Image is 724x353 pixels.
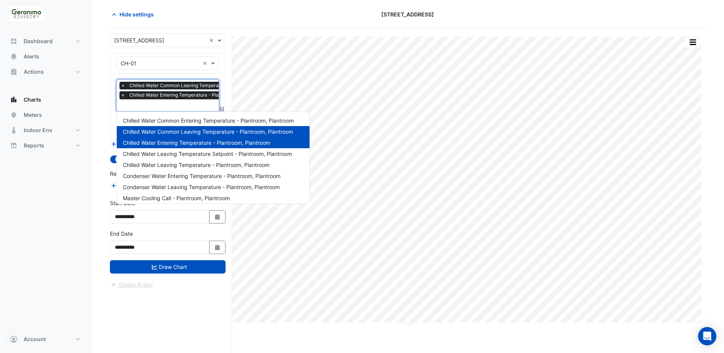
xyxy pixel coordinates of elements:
[123,128,293,135] span: Chilled Water Common Leaving Temperature - Plantroom, Plantroom
[110,181,167,190] button: Add Reference Line
[119,10,154,18] span: Hide settings
[123,151,292,157] span: Chilled Water Leaving Temperature Setpoint - Plantroom, Plantroom
[6,123,85,138] button: Indoor Env
[123,117,294,124] span: Chilled Water Common Entering Temperature - Plantroom, Plantroom
[24,335,46,343] span: Account
[24,37,53,45] span: Dashboard
[9,6,44,21] img: Company Logo
[24,111,42,119] span: Meters
[119,91,126,99] span: ×
[110,199,135,207] label: Start Date
[123,173,281,179] span: Condenser Water Entering Temperature - Plantroom, Plantroom
[110,280,153,287] app-escalated-ticket-create-button: Please draw the charts first
[698,327,716,345] div: Open Intercom Messenger
[24,142,44,149] span: Reports
[110,230,133,238] label: End Date
[6,332,85,347] button: Account
[24,126,52,134] span: Indoor Env
[6,49,85,64] button: Alerts
[10,37,18,45] app-icon: Dashboard
[123,162,269,168] span: Chilled Water Leaving Temperature - Plantroom, Plantroom
[6,107,85,123] button: Meters
[381,10,434,18] span: [STREET_ADDRESS]
[116,112,310,204] ng-dropdown-panel: Options list
[24,53,39,60] span: Alerts
[10,53,18,60] app-icon: Alerts
[209,36,216,44] span: Clear
[123,195,230,201] span: Master Cooling Call - Plantroom, Plantroom
[6,64,85,79] button: Actions
[6,92,85,107] button: Charts
[219,106,226,113] span: Choose Function
[110,139,156,148] button: Add Equipment
[214,244,221,251] fa-icon: Select Date
[110,260,226,274] button: Draw Chart
[10,142,18,149] app-icon: Reports
[6,138,85,153] button: Reports
[24,96,41,104] span: Charts
[127,82,281,89] span: Chilled Water Common Leaving Temperature - Plantroom, Plantroom
[110,8,159,21] button: Hide settings
[10,111,18,119] app-icon: Meters
[10,68,18,76] app-icon: Actions
[6,34,85,49] button: Dashboard
[685,37,700,47] button: More Options
[110,170,150,178] label: Reference Lines
[123,184,280,190] span: Condenser Water Leaving Temperature - Plantroom, Plantroom
[123,139,270,146] span: Chilled Water Entering Temperature - Plantroom, Plantroom
[203,59,209,67] span: Clear
[10,96,18,104] app-icon: Charts
[24,68,44,76] span: Actions
[10,126,18,134] app-icon: Indoor Env
[119,82,126,89] span: ×
[214,214,221,220] fa-icon: Select Date
[127,91,261,99] span: Chilled Water Entering Temperature - Plantroom, Plantroom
